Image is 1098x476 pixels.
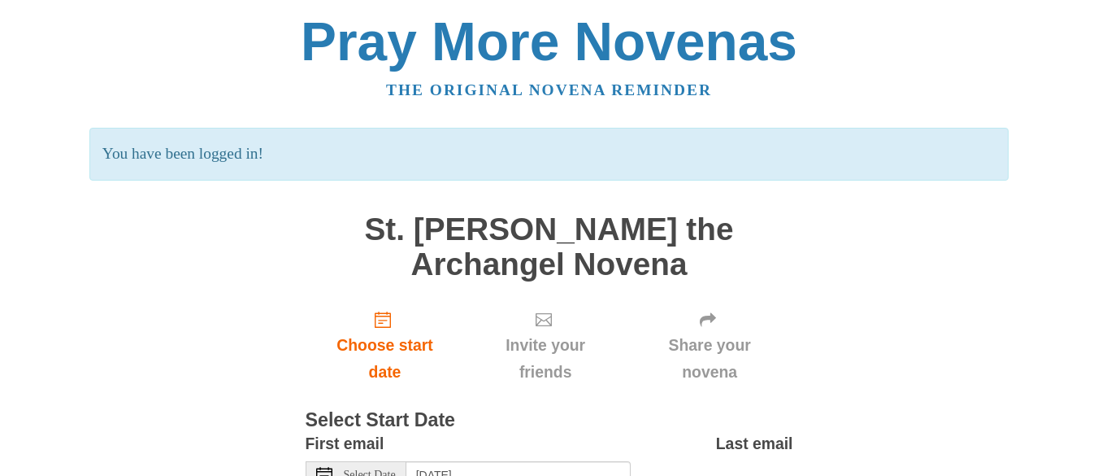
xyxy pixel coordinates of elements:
h1: St. [PERSON_NAME] the Archangel Novena [306,212,793,282]
a: The original novena reminder [386,81,712,98]
span: Share your novena [643,332,777,386]
label: First email [306,430,384,457]
span: Invite your friends [480,332,610,386]
a: Choose start date [306,298,465,395]
a: Pray More Novenas [301,11,797,72]
div: Click "Next" to confirm your start date first. [627,298,793,395]
label: Last email [716,430,793,457]
h3: Select Start Date [306,410,793,431]
p: You have been logged in! [89,128,1009,181]
div: Click "Next" to confirm your start date first. [464,298,626,395]
span: Choose start date [322,332,449,386]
